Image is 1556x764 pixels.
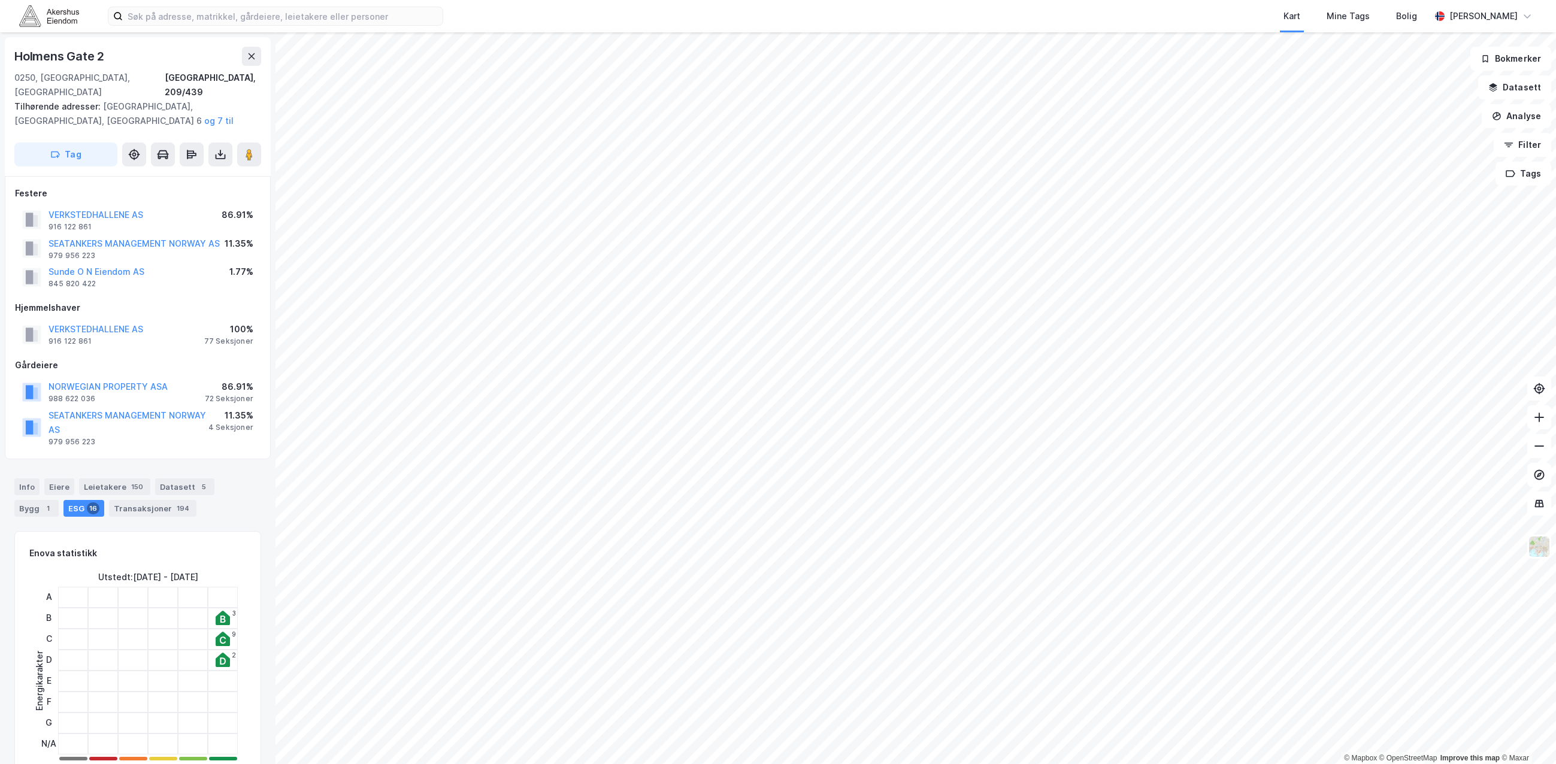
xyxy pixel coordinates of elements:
[98,570,198,584] div: Utstedt : [DATE] - [DATE]
[198,481,210,493] div: 5
[204,322,253,336] div: 100%
[49,251,95,260] div: 979 956 223
[49,279,96,289] div: 845 820 422
[205,380,253,394] div: 86.91%
[15,301,261,315] div: Hjemmelshaver
[1478,75,1551,99] button: Datasett
[15,358,261,372] div: Gårdeiere
[204,336,253,346] div: 77 Seksjoner
[49,437,95,447] div: 979 956 223
[222,208,253,222] div: 86.91%
[1440,754,1500,762] a: Improve this map
[1379,754,1437,762] a: OpenStreetMap
[1496,162,1551,186] button: Tags
[44,478,74,495] div: Eiere
[15,186,261,201] div: Festere
[1396,9,1417,23] div: Bolig
[41,587,56,608] div: A
[232,630,236,638] div: 9
[14,478,40,495] div: Info
[208,408,253,423] div: 11.35%
[1283,9,1300,23] div: Kart
[1482,104,1551,128] button: Analyse
[1344,754,1377,762] a: Mapbox
[1327,9,1370,23] div: Mine Tags
[41,608,56,629] div: B
[41,650,56,671] div: D
[225,237,253,251] div: 11.35%
[41,733,56,754] div: N/A
[123,7,443,25] input: Søk på adresse, matrikkel, gårdeiere, leietakere eller personer
[129,481,146,493] div: 150
[1528,535,1551,558] img: Z
[41,629,56,650] div: C
[29,546,97,560] div: Enova statistikk
[49,222,92,232] div: 916 122 861
[165,71,261,99] div: [GEOGRAPHIC_DATA], 209/439
[155,478,214,495] div: Datasett
[14,47,107,66] div: Holmens Gate 2
[232,651,236,659] div: 2
[1470,47,1551,71] button: Bokmerker
[14,500,59,517] div: Bygg
[63,500,104,517] div: ESG
[14,99,252,128] div: [GEOGRAPHIC_DATA], [GEOGRAPHIC_DATA], [GEOGRAPHIC_DATA] 6
[232,610,236,617] div: 3
[1494,133,1551,157] button: Filter
[42,502,54,514] div: 1
[79,478,150,495] div: Leietakere
[49,394,95,404] div: 988 622 036
[41,713,56,733] div: G
[205,394,253,404] div: 72 Seksjoner
[49,336,92,346] div: 916 122 861
[1449,9,1518,23] div: [PERSON_NAME]
[1496,707,1556,764] div: Kontrollprogram for chat
[109,500,196,517] div: Transaksjoner
[174,502,192,514] div: 194
[87,502,99,514] div: 16
[208,423,253,432] div: 4 Seksjoner
[14,101,103,111] span: Tilhørende adresser:
[41,692,56,713] div: F
[32,651,47,711] div: Energikarakter
[1496,707,1556,764] iframe: Chat Widget
[14,71,165,99] div: 0250, [GEOGRAPHIC_DATA], [GEOGRAPHIC_DATA]
[14,143,117,166] button: Tag
[19,5,79,26] img: akershus-eiendom-logo.9091f326c980b4bce74ccdd9f866810c.svg
[229,265,253,279] div: 1.77%
[41,671,56,692] div: E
